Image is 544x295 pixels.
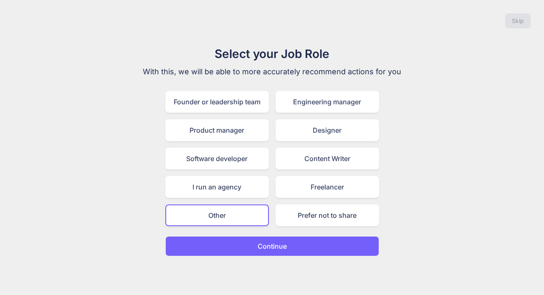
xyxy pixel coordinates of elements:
div: Prefer not to share [276,204,379,226]
button: Continue [165,236,379,256]
h1: Select your Job Role [132,45,412,63]
div: Designer [276,119,379,141]
div: I run an agency [165,176,269,198]
button: Skip [505,13,531,28]
div: Freelancer [276,176,379,198]
div: Product manager [165,119,269,141]
div: Software developer [165,148,269,169]
div: Founder or leadership team [165,91,269,113]
div: Other [165,204,269,226]
p: Continue [258,241,287,251]
div: Content Writer [276,148,379,169]
p: With this, we will be able to more accurately recommend actions for you [132,66,412,78]
div: Engineering manager [276,91,379,113]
